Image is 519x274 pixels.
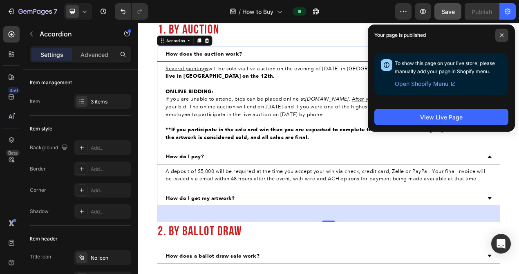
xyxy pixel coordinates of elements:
[3,3,61,20] button: 7
[30,208,49,215] div: Shadow
[91,208,129,216] div: Add...
[8,87,20,94] div: 450
[115,3,148,20] div: Undo/Redo
[420,113,463,121] div: View Live Page
[36,54,455,74] p: will be sold via live auction on the evening of [DATE] in [GEOGRAPHIC_DATA].
[6,150,20,156] div: Beta
[36,133,444,151] strong: **If you participate in the sale and win then you are expected to complete the sale. Once a winni...
[91,166,129,173] div: Add...
[374,31,426,39] p: Your page is published
[91,98,129,106] div: 3 items
[239,7,241,16] span: /
[374,109,508,125] button: View Live Page
[36,168,85,176] strong: How do I pay?
[491,234,511,254] div: Open Intercom Messenger
[36,93,455,123] p: If you are unable to attend, bids can be placed online at . , you can place your bid. The online ...
[40,29,109,39] p: Accordion
[35,53,456,153] div: Rich Text Editor. Editing area: main
[30,79,72,86] div: Item management
[36,36,134,44] strong: How does the auction work?
[30,142,69,153] div: Background
[91,254,129,262] div: No icon
[91,187,129,194] div: Add...
[36,84,97,92] strong: ONLINE BIDDING:
[30,98,40,105] div: Item
[30,186,46,194] div: Corner
[30,253,51,261] div: Title icon
[81,50,108,59] p: Advanced
[36,55,91,63] a: Several paintings
[465,3,499,20] button: Publish
[36,186,455,206] p: A deposit of $5,000 will be required at the time you accept your win via check, credit card, Zell...
[441,8,455,15] span: Save
[30,235,58,243] div: Item header
[91,144,129,152] div: Add...
[395,79,448,89] span: Open Shopify Menu
[54,7,57,16] p: 7
[35,19,62,27] div: Accordion
[30,125,52,133] div: Item style
[36,222,125,229] strong: How do I get my artwork?
[215,94,271,102] i: [DOMAIN_NAME]
[434,3,461,20] button: Save
[395,60,495,74] span: To show this page on your live store, please manually add your page in Shopify menu.
[472,7,492,16] div: Publish
[242,7,273,16] span: How to Buy
[40,50,63,59] p: Settings
[275,94,406,102] a: After you pay the $50 auction joining fee
[138,23,519,274] iframe: Design area
[30,165,46,173] div: Border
